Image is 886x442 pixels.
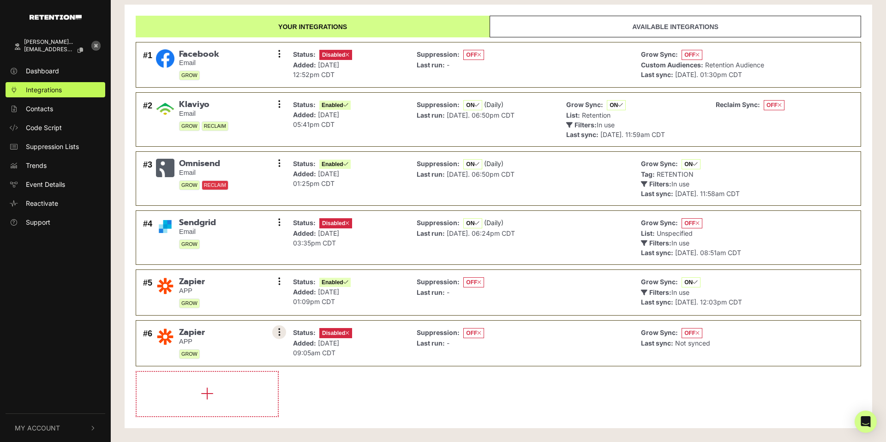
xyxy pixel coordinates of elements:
[319,50,352,60] span: Disabled
[490,16,861,37] a: Available integrations
[26,104,53,113] span: Contacts
[143,49,152,81] div: #1
[6,35,87,60] a: [PERSON_NAME]... [EMAIL_ADDRESS][PERSON_NAME][DOMAIN_NAME]
[641,190,673,197] strong: Last sync:
[26,198,58,208] span: Reactivate
[179,277,205,287] span: Zapier
[657,170,694,178] span: RETENTION
[417,160,460,167] strong: Suppression:
[319,160,351,169] span: Enabled
[179,49,219,60] span: Facebook
[26,123,62,132] span: Code Script
[641,71,673,78] strong: Last sync:
[657,229,693,237] span: Unspecified
[484,101,503,108] span: (Daily)
[417,288,445,296] strong: Last run:
[293,288,316,296] strong: Added:
[143,100,152,139] div: #2
[575,121,597,129] strong: Filters:
[143,328,152,359] div: #6
[417,101,460,108] strong: Suppression:
[641,160,678,167] strong: Grow Sync:
[143,218,152,257] div: #4
[649,180,671,188] strong: Filters:
[484,219,503,227] span: (Daily)
[566,120,665,130] p: In use
[179,110,228,118] small: Email
[26,217,50,227] span: Support
[136,16,490,37] a: Your integrations
[179,349,200,359] span: GROW
[202,180,228,190] span: RECLAIM
[6,158,105,173] a: Trends
[641,339,673,347] strong: Last sync:
[179,299,200,308] span: GROW
[179,338,205,346] small: APP
[641,179,740,189] p: In use
[417,111,445,119] strong: Last run:
[26,85,62,95] span: Integrations
[179,169,228,177] small: Email
[179,100,228,110] span: Klaviyo
[179,239,200,249] span: GROW
[156,159,174,177] img: Omnisend
[202,121,228,131] span: RECLAIM
[15,423,60,433] span: My Account
[463,50,484,60] span: OFF
[641,229,655,237] strong: List:
[682,50,702,60] span: OFF
[641,219,678,227] strong: Grow Sync:
[293,219,316,227] strong: Status:
[24,46,74,53] span: [EMAIL_ADDRESS][PERSON_NAME][DOMAIN_NAME]
[716,101,760,108] strong: Reclaim Sync:
[293,61,316,69] strong: Added:
[293,339,339,357] span: [DATE] 09:05am CDT
[24,39,90,45] div: [PERSON_NAME]...
[143,277,152,308] div: #5
[463,328,484,338] span: OFF
[179,287,205,295] small: APP
[293,229,316,237] strong: Added:
[463,159,482,169] span: ON
[566,131,599,138] strong: Last sync:
[600,131,665,138] span: [DATE]. 11:59am CDT
[675,249,741,257] span: [DATE]. 08:51am CDT
[463,218,482,228] span: ON
[682,277,700,287] span: ON
[6,196,105,211] a: Reactivate
[447,61,449,69] span: -
[447,111,515,119] span: [DATE]. 06:50pm CDT
[6,82,105,97] a: Integrations
[566,101,603,108] strong: Grow Sync:
[319,101,351,110] span: Enabled
[417,50,460,58] strong: Suppression:
[143,159,152,198] div: #3
[26,179,65,189] span: Event Details
[319,218,352,228] span: Disabled
[649,239,671,247] strong: Filters:
[649,288,671,296] strong: Filters:
[179,71,200,80] span: GROW
[447,170,515,178] span: [DATE]. 06:50pm CDT
[30,15,82,20] img: Retention.com
[484,160,503,167] span: (Daily)
[156,277,174,295] img: Zapier
[641,238,741,248] p: In use
[26,161,47,170] span: Trends
[6,63,105,78] a: Dashboard
[26,142,79,151] span: Suppression Lists
[293,50,316,58] strong: Status:
[179,328,205,338] span: Zapier
[293,101,316,108] strong: Status:
[179,218,216,228] span: Sendgrid
[293,160,316,167] strong: Status:
[463,277,484,287] span: OFF
[641,50,678,58] strong: Grow Sync:
[447,288,449,296] span: -
[463,100,482,110] span: ON
[293,339,316,347] strong: Added:
[293,278,316,286] strong: Status:
[447,229,515,237] span: [DATE]. 06:24pm CDT
[764,100,784,110] span: OFF
[447,339,449,347] span: -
